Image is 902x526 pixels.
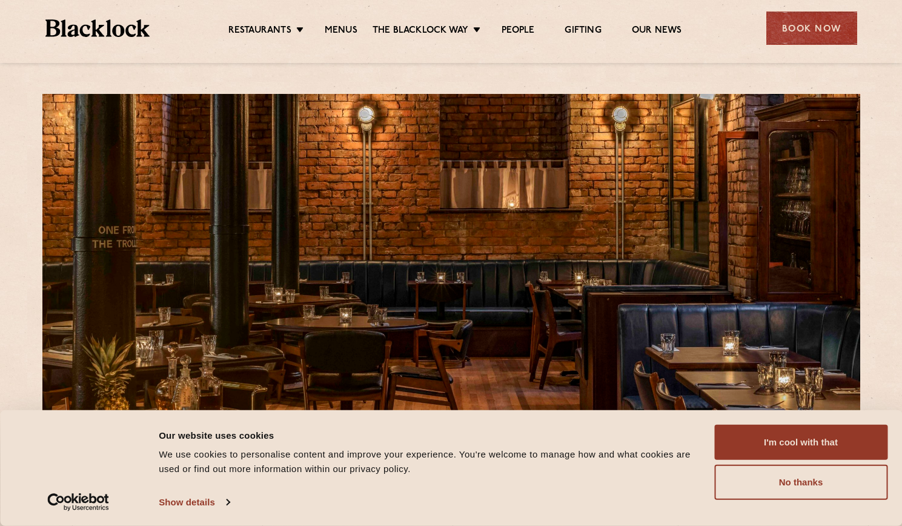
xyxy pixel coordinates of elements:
a: Menus [325,25,357,38]
button: I'm cool with that [714,425,887,460]
a: The Blacklock Way [373,25,468,38]
div: We use cookies to personalise content and improve your experience. You're welcome to manage how a... [159,447,700,476]
button: No thanks [714,465,887,500]
div: Our website uses cookies [159,428,700,442]
a: Our News [632,25,682,38]
div: Book Now [766,12,857,45]
a: Gifting [565,25,601,38]
a: Show details [159,493,229,511]
a: Restaurants [228,25,291,38]
a: Usercentrics Cookiebot - opens in a new window [25,493,131,511]
img: BL_Textured_Logo-footer-cropped.svg [45,19,150,37]
a: People [502,25,534,38]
